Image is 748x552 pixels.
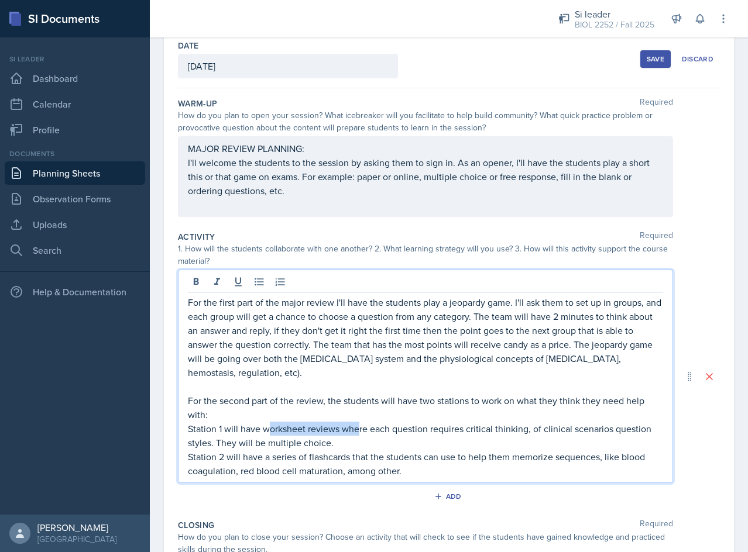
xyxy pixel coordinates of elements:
[188,156,663,198] p: I'll welcome the students to the session by asking them to sign in. As an opener, I'll have the s...
[178,231,215,243] label: Activity
[5,67,145,90] a: Dashboard
[575,19,654,31] div: BIOL 2252 / Fall 2025
[188,295,663,379] p: For the first part of the major review I'll have the students play a jeopardy game. I'll ask them...
[188,422,663,450] p: Station 1 will have worksheet reviews where each question requires critical thinking, of clinical...
[5,161,145,185] a: Planning Sheets
[640,519,673,531] span: Required
[5,118,145,142] a: Profile
[5,187,145,211] a: Observation Forms
[37,522,116,533] div: [PERSON_NAME]
[5,280,145,303] div: Help & Documentation
[640,231,673,243] span: Required
[188,394,663,422] p: For the second part of the review, the students will have two stations to work on what they think...
[178,40,198,51] label: Date
[437,492,462,501] div: Add
[430,488,468,505] button: Add
[178,98,217,109] label: Warm-Up
[5,54,145,64] div: Si leader
[647,54,664,64] div: Save
[188,142,663,156] p: MAJOR REVIEW PLANNING:
[675,50,720,68] button: Discard
[5,92,145,116] a: Calendar
[640,98,673,109] span: Required
[178,519,214,531] label: Closing
[5,149,145,159] div: Documents
[682,54,713,64] div: Discard
[178,243,673,267] div: 1. How will the students collaborate with one another? 2. What learning strategy will you use? 3....
[188,450,663,478] p: Station 2 will have a series of flashcards that the students can use to help them memorize sequen...
[575,7,654,21] div: Si leader
[5,213,145,236] a: Uploads
[5,239,145,262] a: Search
[178,109,673,134] div: How do you plan to open your session? What icebreaker will you facilitate to help build community...
[37,533,116,545] div: [GEOGRAPHIC_DATA]
[640,50,671,68] button: Save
